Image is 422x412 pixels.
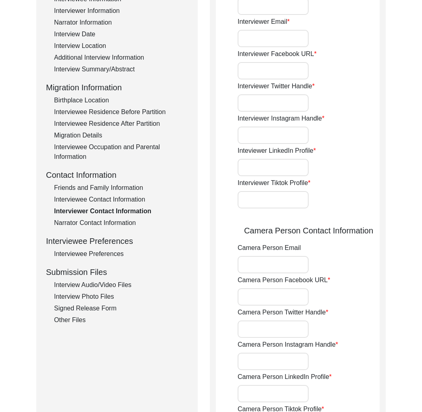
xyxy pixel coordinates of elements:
[54,195,188,204] div: Interviewee Contact Information
[238,372,332,382] label: Camera Person LinkedIn Profile
[46,81,188,94] div: Migration Information
[54,29,188,39] div: Interview Date
[54,315,188,325] div: Other Files
[238,49,317,59] label: Interviewer Facebook URL
[54,142,188,162] div: Interviewee Occupation and Parental Information
[54,280,188,290] div: Interview Audio/Video Files
[54,249,188,259] div: Interviewee Preferences
[54,183,188,193] div: Friends and Family Information
[238,81,315,91] label: Interviewer Twitter Handle
[54,65,188,74] div: Interview Summary/Abstract
[238,17,290,27] label: Interviewer Email
[54,41,188,51] div: Interview Location
[54,119,188,129] div: Interviewee Residence After Partition
[238,178,311,188] label: Interviewer Tiktok Profile
[238,340,338,350] label: Camera Person Instagram Handle
[54,131,188,140] div: Migration Details
[54,206,188,216] div: Interviewer Contact Information
[238,225,380,237] div: Camera Person Contact Information
[54,18,188,27] div: Narrator Information
[54,96,188,105] div: Birthplace Location
[54,107,188,117] div: Interviewee Residence Before Partition
[54,218,188,228] div: Narrator Contact Information
[54,6,188,16] div: Interviewer Information
[238,275,330,285] label: Camera Person Facebook URL
[46,169,188,181] div: Contact Information
[238,308,328,317] label: Camera Person Twitter Handle
[238,114,324,123] label: Interviewer Instagram Handle
[238,146,316,156] label: Inteviewer LinkedIn Profile
[46,235,188,247] div: Interviewee Preferences
[54,304,188,313] div: Signed Release Form
[54,53,188,62] div: Additional Interview Information
[46,266,188,278] div: Submission Files
[238,243,301,253] label: Camera Person Email
[54,292,188,302] div: Interview Photo Files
